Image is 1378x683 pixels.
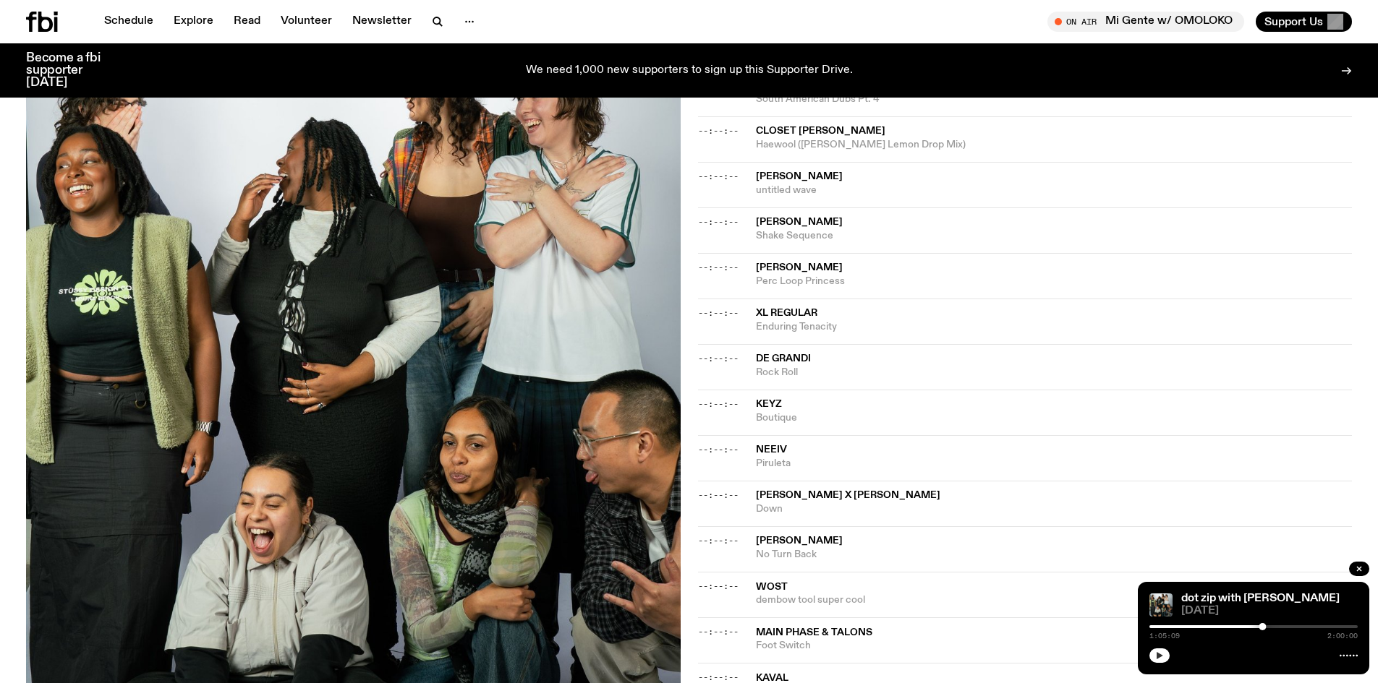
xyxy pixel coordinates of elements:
span: No Turn Back [756,548,1353,562]
span: Main Phase & Talons [756,627,872,637]
span: 1:05:09 [1149,632,1180,640]
span: Haewool ([PERSON_NAME] Lemon Drop Mix) [756,138,1353,152]
span: [PERSON_NAME] [756,262,843,272]
a: Schedule [95,12,162,32]
span: Support Us [1264,15,1323,28]
span: Perc Loop Princess [756,275,1353,288]
span: Piruleta [756,457,1353,471]
span: Closet [PERSON_NAME] [756,126,885,136]
span: --:--:-- [698,262,739,273]
span: Boutique [756,411,1353,425]
span: --:--:-- [698,580,739,592]
span: --:--:-- [698,353,739,364]
span: KEYZ [756,399,782,409]
span: --:--:-- [698,307,739,319]
span: --:--:-- [698,489,739,501]
span: [DATE] [1181,606,1358,617]
a: Volunteer [272,12,341,32]
p: We need 1,000 new supporters to sign up this Supporter Drive. [526,64,853,77]
span: Foot Switch [756,639,1353,653]
h3: Become a fbi supporter [DATE] [26,52,119,89]
a: Newsletter [344,12,420,32]
span: Rock Roll [756,366,1353,379]
span: 2:00:00 [1327,632,1358,640]
span: dembow tool super cool [756,593,1353,607]
span: [PERSON_NAME] [756,536,843,546]
span: --:--:-- [698,444,739,455]
a: Explore [165,12,222,32]
button: Support Us [1256,12,1352,32]
span: --:--:-- [698,171,739,182]
span: XL Regular [756,308,817,318]
button: On AirMi Gente w/ OMOLOKO [1047,12,1244,32]
span: De Grandi [756,353,811,364]
span: --:--:-- [698,398,739,410]
span: untitled wave [756,184,1353,197]
span: --:--:-- [698,626,739,637]
span: Enduring Tenacity [756,320,1353,334]
span: [PERSON_NAME] x [PERSON_NAME] [756,490,940,500]
span: [PERSON_NAME] [756,171,843,181]
a: dot zip with [PERSON_NAME] [1181,593,1340,604]
span: --:--:-- [698,125,739,137]
span: --:--:-- [698,216,739,228]
span: Shake Sequence [756,229,1353,243]
a: Read [225,12,269,32]
span: Kaval [756,673,788,683]
span: --:--:-- [698,671,739,683]
span: South American Dubs Pt. 4 [756,93,1353,106]
span: WOST [756,582,788,592]
span: Neeiv [756,444,787,455]
span: --:--:-- [698,535,739,546]
span: [PERSON_NAME] [756,217,843,227]
span: Down [756,502,1353,516]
